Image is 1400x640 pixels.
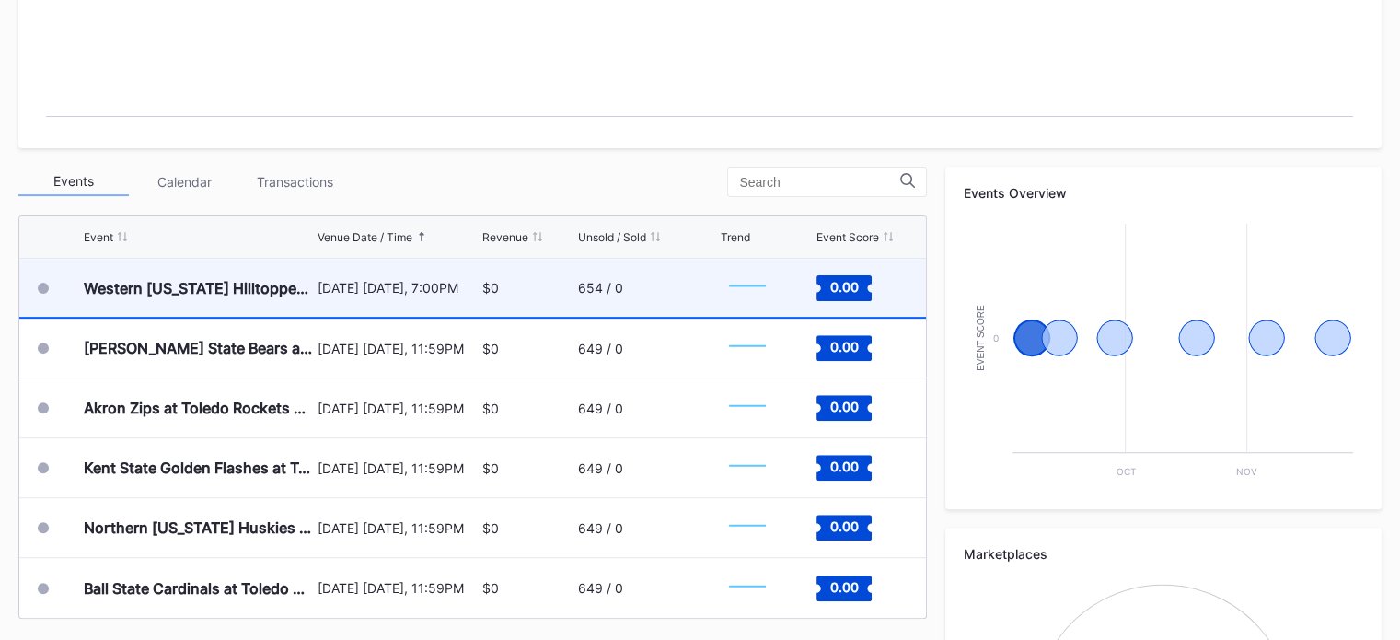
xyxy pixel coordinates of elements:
[829,339,858,355] text: 0.00
[816,230,879,244] div: Event Score
[578,280,623,296] div: 654 / 0
[84,399,313,417] div: Akron Zips at Toledo Rockets Football
[578,401,623,416] div: 649 / 0
[318,341,478,356] div: [DATE] [DATE], 11:59PM
[482,580,499,596] div: $0
[829,518,858,534] text: 0.00
[318,580,478,596] div: [DATE] [DATE], 11:59PM
[720,230,749,244] div: Trend
[18,168,129,196] div: Events
[482,520,499,536] div: $0
[84,459,313,477] div: Kent State Golden Flashes at Toledo Rockets Football
[964,215,1362,491] svg: Chart title
[318,280,478,296] div: [DATE] [DATE], 7:00PM
[1236,466,1257,477] text: Nov
[720,505,775,551] svg: Chart title
[318,520,478,536] div: [DATE] [DATE], 11:59PM
[84,579,313,598] div: Ball State Cardinals at Toledo Rockets Football
[129,168,239,196] div: Calendar
[829,459,858,474] text: 0.00
[739,175,900,190] input: Search
[578,580,623,596] div: 649 / 0
[578,341,623,356] div: 649 / 0
[482,460,499,476] div: $0
[578,460,623,476] div: 649 / 0
[720,385,775,431] svg: Chart title
[964,185,1363,201] div: Events Overview
[720,565,775,611] svg: Chart title
[578,230,646,244] div: Unsold / Sold
[482,230,528,244] div: Revenue
[482,280,499,296] div: $0
[720,265,775,311] svg: Chart title
[84,279,313,297] div: Western [US_STATE] Hilltoppers at Toledo Rockets Football
[318,401,478,416] div: [DATE] [DATE], 11:59PM
[976,305,986,371] text: Event Score
[84,518,313,537] div: Northern [US_STATE] Huskies at Toledo Rockets Football
[318,230,412,244] div: Venue Date / Time
[318,460,478,476] div: [DATE] [DATE], 11:59PM
[829,578,858,594] text: 0.00
[1117,466,1136,477] text: Oct
[482,341,499,356] div: $0
[578,520,623,536] div: 649 / 0
[993,332,999,343] text: 0
[964,546,1363,562] div: Marketplaces
[829,278,858,294] text: 0.00
[482,401,499,416] div: $0
[720,445,775,491] svg: Chart title
[84,230,113,244] div: Event
[829,399,858,414] text: 0.00
[720,325,775,371] svg: Chart title
[239,168,350,196] div: Transactions
[84,339,313,357] div: [PERSON_NAME] State Bears at Toledo Rockets Football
